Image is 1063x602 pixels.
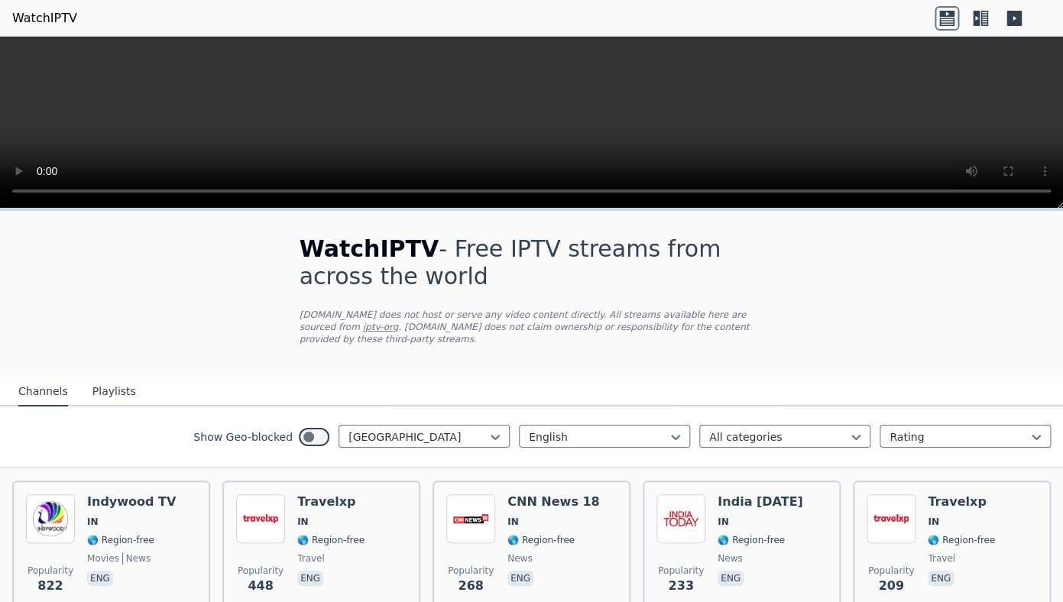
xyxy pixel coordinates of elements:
p: eng [87,571,113,586]
span: 268 [458,577,483,595]
span: news [507,552,532,565]
span: IN [928,516,939,528]
img: Indywood TV [26,494,75,543]
p: eng [718,571,744,586]
p: eng [297,571,323,586]
span: IN [718,516,729,528]
a: WatchIPTV [12,9,77,28]
h1: - Free IPTV streams from across the world [300,235,764,290]
span: travel [297,552,325,565]
span: Popularity [448,565,494,577]
span: Popularity [658,565,704,577]
h6: Travelxp [297,494,365,510]
p: eng [928,571,954,586]
span: IN [507,516,519,528]
span: news [122,552,151,565]
span: 🌎 Region-free [928,534,995,546]
span: 🌎 Region-free [297,534,365,546]
span: 209 [878,577,903,595]
label: Show Geo-blocked [193,429,293,445]
span: 🌎 Region-free [718,534,785,546]
span: 233 [668,577,693,595]
span: IN [297,516,309,528]
h6: Indywood TV [87,494,176,510]
span: movies [87,552,119,565]
span: Popularity [28,565,73,577]
button: Playlists [92,377,136,406]
span: travel [928,552,955,565]
img: India Today [656,494,705,543]
span: IN [87,516,99,528]
img: Travelxp [867,494,916,543]
span: WatchIPTV [300,235,439,262]
a: iptv-org [363,322,399,332]
span: 448 [248,577,273,595]
p: eng [507,571,533,586]
p: [DOMAIN_NAME] does not host or serve any video content directly. All streams available here are s... [300,309,764,345]
span: 822 [37,577,63,595]
button: Channels [18,377,68,406]
h6: CNN News 18 [507,494,599,510]
img: Travelxp [236,494,285,543]
h6: Travelxp [928,494,995,510]
span: 🌎 Region-free [87,534,154,546]
span: Popularity [238,565,284,577]
img: CNN News 18 [446,494,495,543]
span: news [718,552,742,565]
h6: India [DATE] [718,494,803,510]
span: 🌎 Region-free [507,534,575,546]
span: Popularity [868,565,914,577]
